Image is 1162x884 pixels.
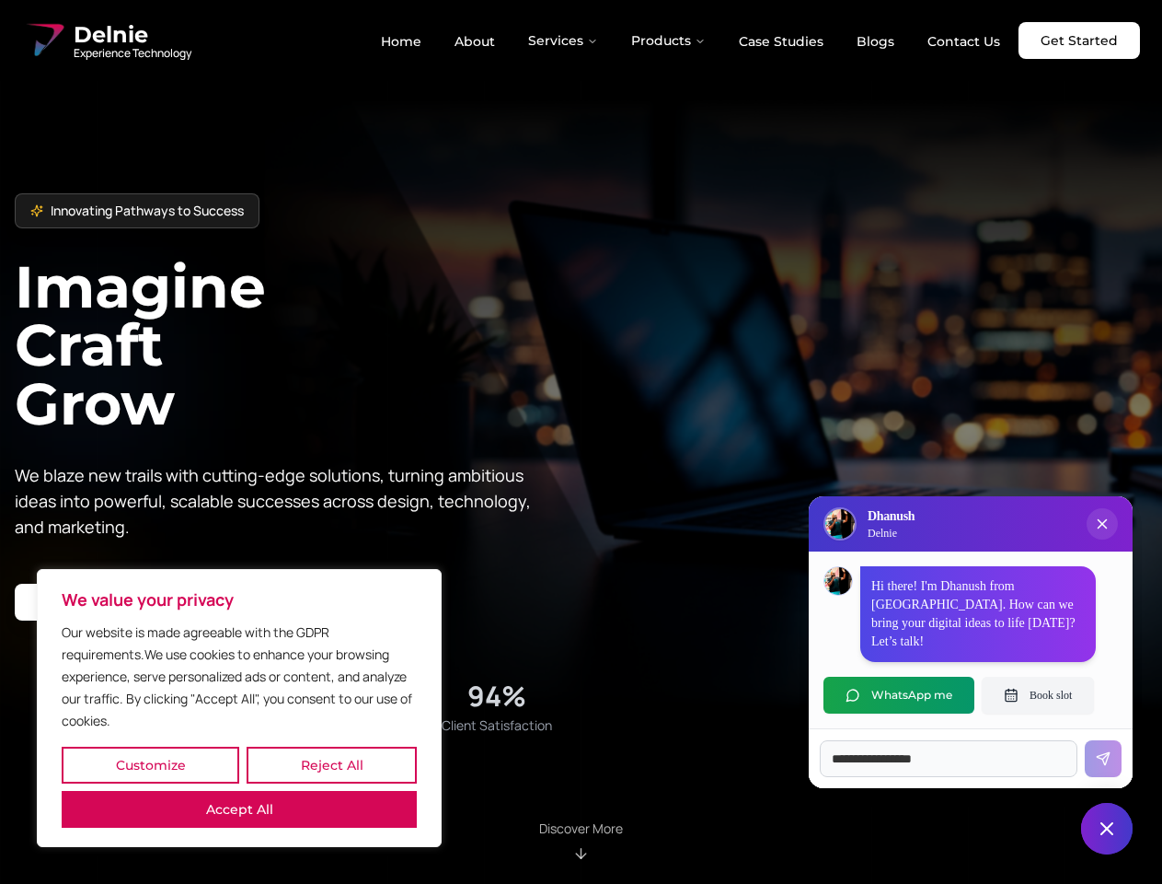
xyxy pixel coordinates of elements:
[1087,508,1118,540] button: Close chat popup
[871,577,1085,651] p: Hi there! I'm Dhanush from [GEOGRAPHIC_DATA]. How can we bring your digital ideas to life [DATE]?...
[22,18,191,63] a: Delnie Logo Full
[842,26,909,57] a: Blogs
[74,20,191,50] span: Delnie
[366,22,1015,59] nav: Main
[247,747,417,784] button: Reject All
[913,26,1015,57] a: Contact Us
[539,820,623,862] div: Scroll to About section
[823,677,974,714] button: WhatsApp me
[467,680,526,713] div: 94%
[51,202,244,220] span: Innovating Pathways to Success
[15,462,545,540] p: We blaze new trails with cutting-edge solutions, turning ambitious ideas into powerful, scalable ...
[15,258,581,432] h1: Imagine Craft Grow
[724,26,838,57] a: Case Studies
[616,22,720,59] button: Products
[62,622,417,732] p: Our website is made agreeable with the GDPR requirements.We use cookies to enhance your browsing ...
[982,677,1094,714] button: Book slot
[442,716,552,735] span: Client Satisfaction
[539,820,623,838] p: Discover More
[62,747,239,784] button: Customize
[825,509,855,539] img: Delnie Logo
[824,567,852,595] img: Dhanush
[62,588,417,611] p: We value your privacy
[74,46,191,61] span: Experience Technology
[366,26,436,57] a: Home
[513,22,613,59] button: Services
[868,507,915,526] h3: Dhanush
[440,26,510,57] a: About
[1081,803,1133,855] button: Close chat
[868,526,915,541] p: Delnie
[1018,22,1140,59] a: Get Started
[62,791,417,828] button: Accept All
[15,584,225,621] a: Start your project with us
[22,18,66,63] img: Delnie Logo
